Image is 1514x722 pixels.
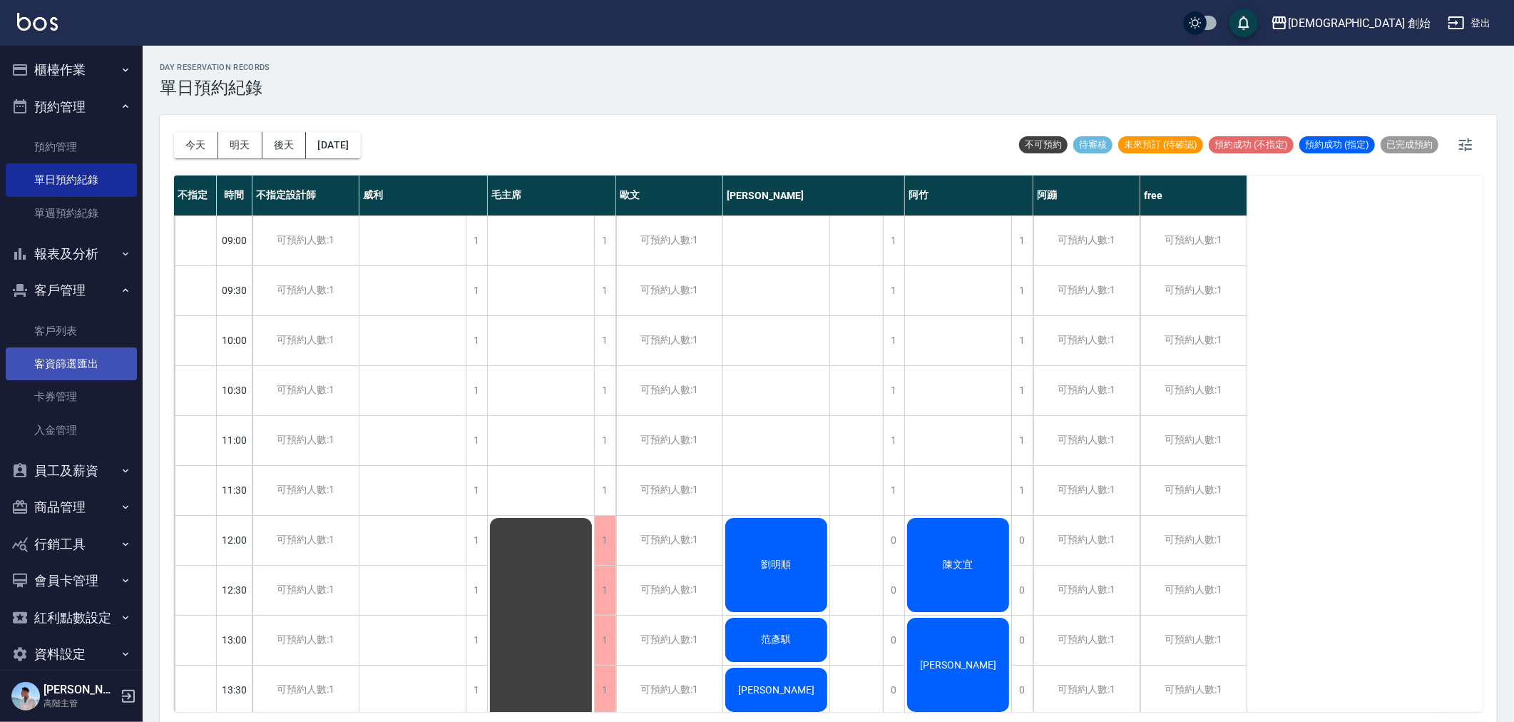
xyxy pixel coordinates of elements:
[1140,616,1247,665] div: 可預約人數:1
[1299,138,1375,151] span: 預約成功 (指定)
[6,599,137,636] button: 紅利點數設定
[1140,266,1247,315] div: 可預約人數:1
[306,132,360,158] button: [DATE]
[252,516,359,565] div: 可預約人數:1
[6,88,137,126] button: 預約管理
[466,416,487,465] div: 1
[594,466,615,515] div: 1
[160,63,270,72] h2: day Reservation records
[1033,666,1140,715] div: 可預約人數:1
[1033,176,1140,215] div: 阿蹦
[616,466,722,515] div: 可預約人數:1
[883,466,904,515] div: 1
[217,415,252,465] div: 11:00
[174,176,217,215] div: 不指定
[616,566,722,615] div: 可預約人數:1
[6,452,137,489] button: 員工及薪資
[616,316,722,365] div: 可預約人數:1
[616,176,723,215] div: 歐文
[6,380,137,413] a: 卡券管理
[44,697,116,710] p: 高階主管
[252,466,359,515] div: 可預約人數:1
[735,684,817,696] span: [PERSON_NAME]
[217,365,252,415] div: 10:30
[1140,566,1247,615] div: 可預約人數:1
[252,266,359,315] div: 可預約人數:1
[883,566,904,615] div: 0
[1011,566,1033,615] div: 0
[883,266,904,315] div: 1
[1140,366,1247,415] div: 可預約人數:1
[1011,466,1033,515] div: 1
[252,616,359,665] div: 可預約人數:1
[217,265,252,315] div: 09:30
[217,615,252,665] div: 13:00
[1140,466,1247,515] div: 可預約人數:1
[1140,416,1247,465] div: 可預約人數:1
[616,266,722,315] div: 可預約人數:1
[218,132,262,158] button: 明天
[466,516,487,565] div: 1
[1288,14,1431,32] div: [DEMOGRAPHIC_DATA] 創始
[1011,366,1033,415] div: 1
[6,163,137,196] a: 單日預約紀錄
[1033,366,1140,415] div: 可預約人數:1
[1011,516,1033,565] div: 0
[1011,316,1033,365] div: 1
[1011,416,1033,465] div: 1
[466,616,487,665] div: 1
[1033,216,1140,265] div: 可預約人數:1
[917,659,999,671] span: [PERSON_NAME]
[359,176,488,215] div: 威利
[594,616,615,665] div: 1
[6,414,137,447] a: 入金管理
[160,78,270,98] h3: 單日預約紀錄
[1033,416,1140,465] div: 可預約人數:1
[1033,616,1140,665] div: 可預約人數:1
[594,316,615,365] div: 1
[941,559,976,571] span: 陳文宜
[1140,666,1247,715] div: 可預約人數:1
[174,132,218,158] button: 今天
[488,176,616,215] div: 毛主席
[594,416,615,465] div: 1
[1033,566,1140,615] div: 可預約人數:1
[616,216,722,265] div: 可預約人數:1
[6,197,137,230] a: 單週預約紀錄
[759,559,794,571] span: 劉明順
[883,516,904,565] div: 0
[1073,138,1113,151] span: 待審核
[1442,10,1497,36] button: 登出
[1381,138,1438,151] span: 已完成預約
[1140,176,1247,215] div: free
[6,489,137,526] button: 商品管理
[262,132,307,158] button: 後天
[594,266,615,315] div: 1
[883,616,904,665] div: 0
[217,315,252,365] div: 10:00
[905,176,1033,215] div: 阿竹
[17,13,58,31] img: Logo
[616,666,722,715] div: 可預約人數:1
[44,683,116,697] h5: [PERSON_NAME]
[252,566,359,615] div: 可預約人數:1
[252,176,359,215] div: 不指定設計師
[466,666,487,715] div: 1
[1265,9,1436,38] button: [DEMOGRAPHIC_DATA] 創始
[217,515,252,565] div: 12:00
[252,366,359,415] div: 可預約人數:1
[594,516,615,565] div: 1
[616,366,722,415] div: 可預約人數:1
[6,562,137,599] button: 會員卡管理
[1033,266,1140,315] div: 可預約人數:1
[1019,138,1068,151] span: 不可預約
[252,216,359,265] div: 可預約人數:1
[6,235,137,273] button: 報表及分析
[466,566,487,615] div: 1
[616,616,722,665] div: 可預約人數:1
[217,665,252,715] div: 13:30
[1033,316,1140,365] div: 可預約人數:1
[594,666,615,715] div: 1
[1209,138,1294,151] span: 預約成功 (不指定)
[883,416,904,465] div: 1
